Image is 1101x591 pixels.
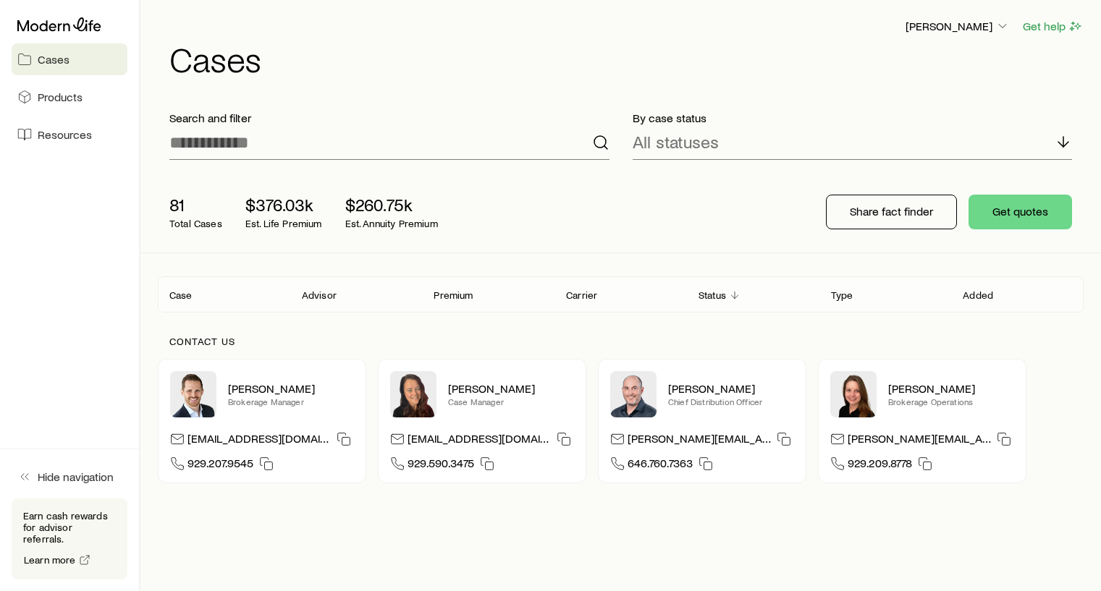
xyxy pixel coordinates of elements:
button: Hide navigation [12,461,127,493]
p: Chief Distribution Officer [668,396,794,407]
p: [PERSON_NAME][EMAIL_ADDRESS][DOMAIN_NAME] [628,431,771,451]
a: Resources [12,119,127,150]
span: Learn more [24,555,76,565]
a: Products [12,81,127,113]
p: [EMAIL_ADDRESS][DOMAIN_NAME] [187,431,331,451]
img: Nick Weiler [170,371,216,417]
img: Dan Pierson [610,371,657,417]
img: Ellen Wall [830,371,877,417]
p: 81 [169,195,222,215]
p: Brokerage Operations [888,396,1014,407]
span: Resources [38,127,92,142]
span: Products [38,90,83,104]
button: Get quotes [969,195,1072,229]
h1: Cases [169,41,1084,76]
span: 646.760.7363 [628,456,693,475]
p: [PERSON_NAME] [906,19,1010,33]
span: Cases [38,52,69,67]
p: [PERSON_NAME] [888,381,1014,396]
p: Earn cash rewards for advisor referrals. [23,510,116,545]
span: Hide navigation [38,469,114,484]
p: Total Cases [169,218,222,229]
p: Est. Annuity Premium [345,218,438,229]
img: Abby McGuigan [390,371,436,417]
p: $376.03k [245,195,322,215]
p: [EMAIL_ADDRESS][DOMAIN_NAME] [408,431,551,451]
p: Type [831,289,853,301]
p: $260.75k [345,195,438,215]
span: 929.207.9545 [187,456,253,475]
p: Est. Life Premium [245,218,322,229]
p: [PERSON_NAME] [228,381,354,396]
p: [PERSON_NAME] [448,381,574,396]
p: [PERSON_NAME] [668,381,794,396]
span: 929.209.8778 [848,456,912,475]
p: Case [169,289,193,301]
p: Advisor [302,289,337,301]
p: Carrier [566,289,597,301]
p: Search and filter [169,111,609,125]
div: Earn cash rewards for advisor referrals.Learn more [12,498,127,579]
p: All statuses [633,132,719,152]
button: [PERSON_NAME] [905,18,1011,35]
p: [PERSON_NAME][EMAIL_ADDRESS][DOMAIN_NAME] [848,431,991,451]
p: Contact us [169,336,1072,347]
p: Added [963,289,993,301]
button: Share fact finder [826,195,957,229]
p: Status [699,289,726,301]
button: Get help [1022,18,1084,35]
p: Premium [434,289,473,301]
div: Client cases [158,276,1084,312]
span: 929.590.3475 [408,456,474,475]
p: Case Manager [448,396,574,407]
p: By case status [633,111,1073,125]
p: Share fact finder [850,204,933,218]
a: Cases [12,43,127,75]
p: Brokerage Manager [228,396,354,407]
